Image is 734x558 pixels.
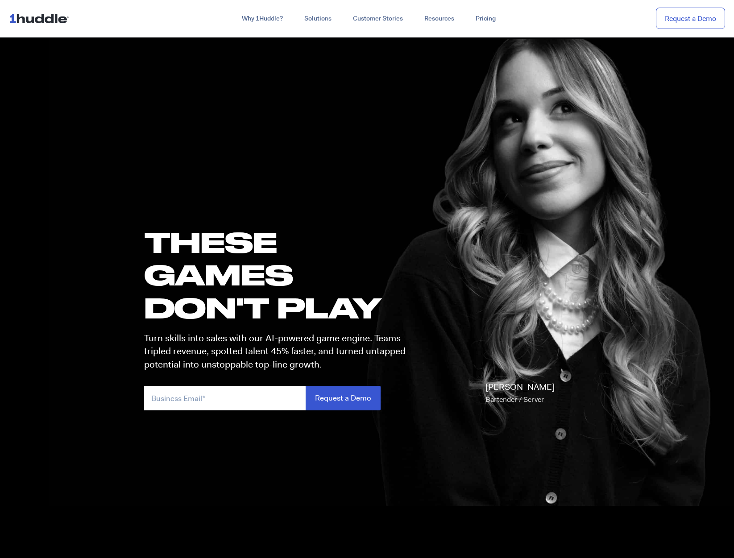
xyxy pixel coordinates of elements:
[342,11,414,27] a: Customer Stories
[9,10,73,27] img: ...
[231,11,294,27] a: Why 1Huddle?
[414,11,465,27] a: Resources
[465,11,506,27] a: Pricing
[485,395,544,404] span: Bartender / Server
[144,226,414,324] h1: these GAMES DON'T PLAY
[144,386,306,410] input: Business Email*
[306,386,381,410] input: Request a Demo
[656,8,725,29] a: Request a Demo
[294,11,342,27] a: Solutions
[144,332,414,371] p: Turn skills into sales with our AI-powered game engine. Teams tripled revenue, spotted talent 45%...
[485,381,555,406] p: [PERSON_NAME]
